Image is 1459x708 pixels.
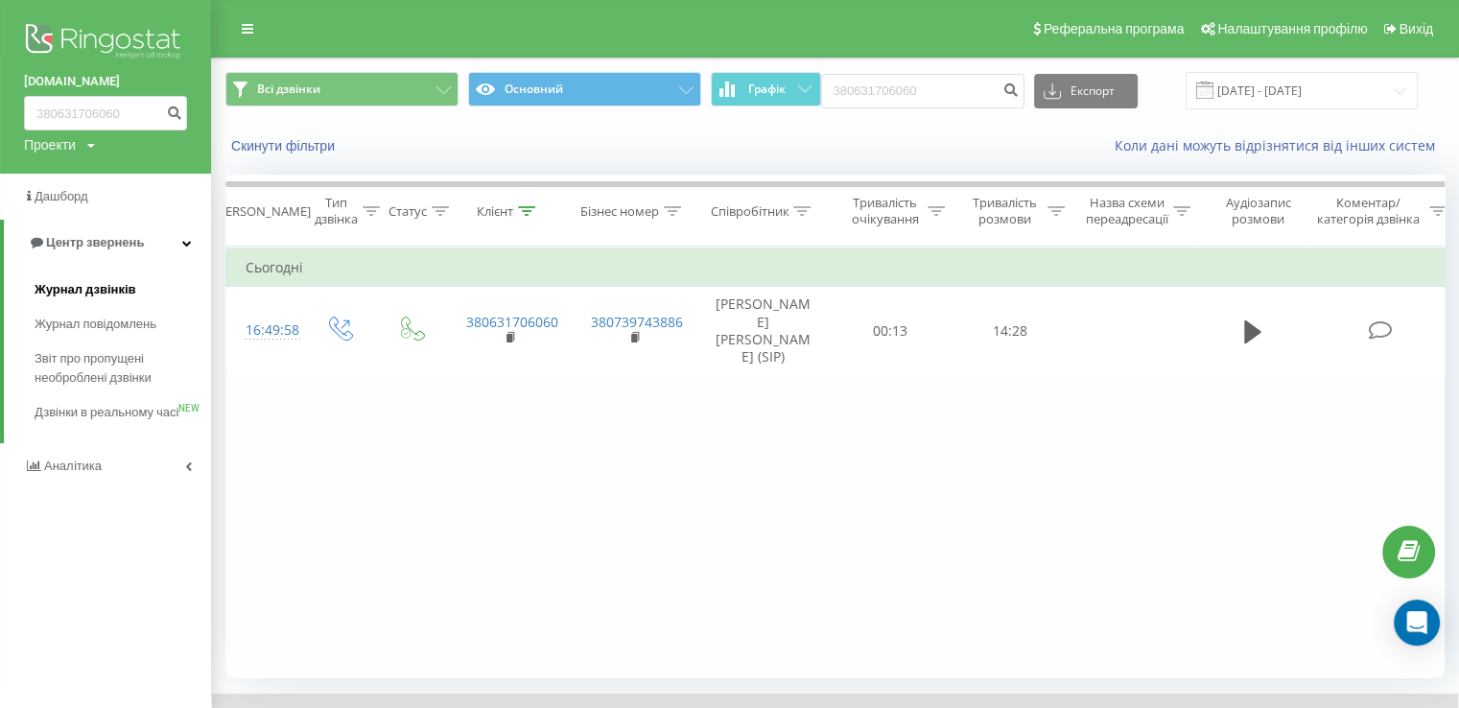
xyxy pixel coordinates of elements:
[1400,21,1433,36] span: Вихід
[44,459,102,473] span: Аналiтика
[24,72,187,91] a: [DOMAIN_NAME]
[1086,195,1168,227] div: Назва схеми переадресації
[967,195,1043,227] div: Тривалість розмови
[35,403,178,422] span: Дзвінки в реальному часі
[1312,195,1424,227] div: Коментар/категорія дзвінка
[24,96,187,130] input: Пошук за номером
[696,287,831,375] td: [PERSON_NAME] [PERSON_NAME] (SIP)
[35,280,136,299] span: Журнал дзвінків
[1212,195,1305,227] div: Аудіозапис розмови
[1394,600,1440,646] div: Open Intercom Messenger
[1044,21,1185,36] span: Реферальна програма
[466,313,558,331] a: 380631706060
[831,287,951,375] td: 00:13
[315,195,358,227] div: Тип дзвінка
[748,83,786,96] span: Графік
[35,272,211,307] a: Журнал дзвінків
[225,137,344,154] button: Скинути фільтри
[35,342,211,395] a: Звіт про пропущені необроблені дзвінки
[847,195,923,227] div: Тривалість очікування
[35,395,211,430] a: Дзвінки в реальному часіNEW
[821,74,1024,108] input: Пошук за номером
[35,307,211,342] a: Журнал повідомлень
[1034,74,1138,108] button: Експорт
[4,220,211,266] a: Центр звернень
[24,135,76,154] div: Проекти
[711,72,821,106] button: Графік
[1115,136,1445,154] a: Коли дані можуть відрізнятися вiд інших систем
[710,203,788,220] div: Співробітник
[24,19,187,67] img: Ringostat logo
[35,315,156,334] span: Журнал повідомлень
[35,189,88,203] span: Дашборд
[225,72,459,106] button: Всі дзвінки
[591,313,683,331] a: 380739743886
[226,248,1454,287] td: Сьогодні
[388,203,427,220] div: Статус
[951,287,1071,375] td: 14:28
[257,82,320,97] span: Всі дзвінки
[477,203,513,220] div: Клієнт
[246,312,284,349] div: 16:49:58
[46,235,144,249] span: Центр звернень
[1217,21,1367,36] span: Налаштування профілю
[214,203,311,220] div: [PERSON_NAME]
[580,203,659,220] div: Бізнес номер
[468,72,701,106] button: Основний
[35,349,201,388] span: Звіт про пропущені необроблені дзвінки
